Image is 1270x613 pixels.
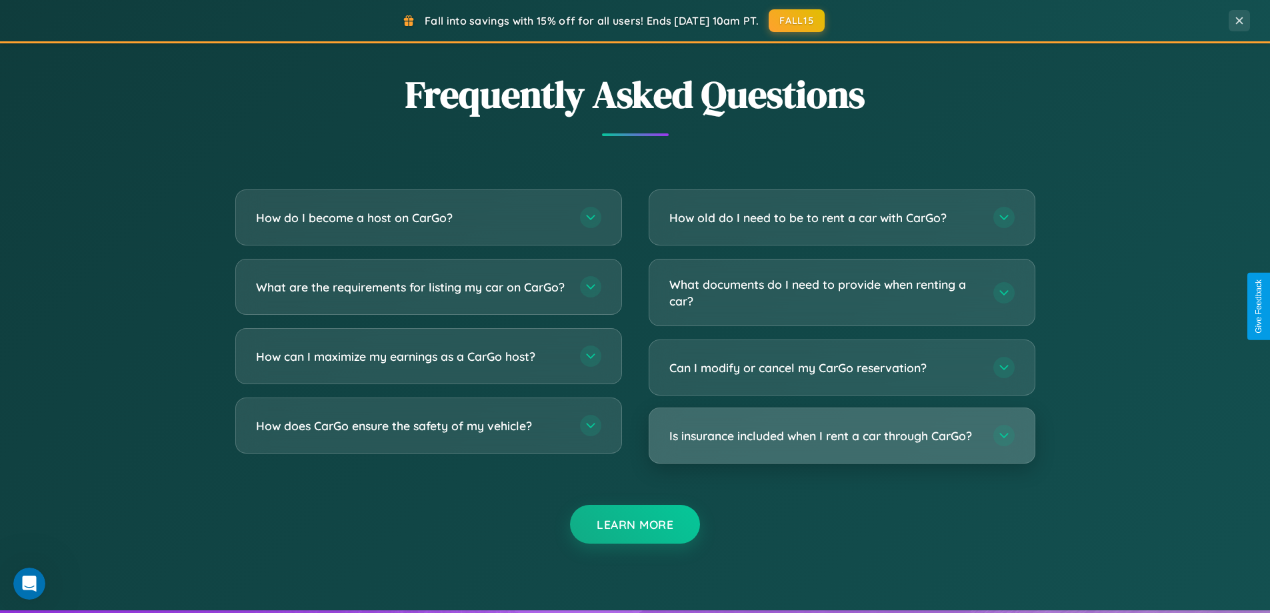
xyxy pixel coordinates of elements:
[769,9,825,32] button: FALL15
[256,279,567,295] h3: What are the requirements for listing my car on CarGo?
[570,505,700,544] button: Learn More
[256,418,567,434] h3: How does CarGo ensure the safety of my vehicle?
[13,568,45,600] iframe: Intercom live chat
[669,360,980,376] h3: Can I modify or cancel my CarGo reservation?
[425,14,759,27] span: Fall into savings with 15% off for all users! Ends [DATE] 10am PT.
[1254,279,1263,334] div: Give Feedback
[256,209,567,226] h3: How do I become a host on CarGo?
[669,276,980,309] h3: What documents do I need to provide when renting a car?
[669,209,980,226] h3: How old do I need to be to rent a car with CarGo?
[256,348,567,365] h3: How can I maximize my earnings as a CarGo host?
[235,69,1035,120] h2: Frequently Asked Questions
[669,428,980,444] h3: Is insurance included when I rent a car through CarGo?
